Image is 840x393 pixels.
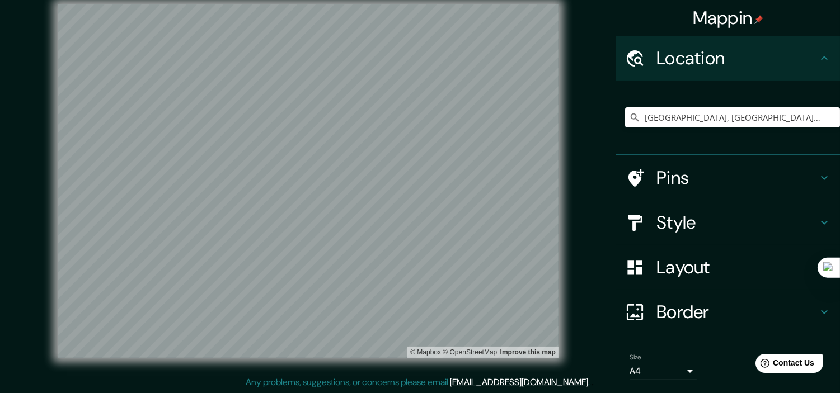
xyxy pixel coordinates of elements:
[625,107,840,127] input: Pick your city or area
[616,245,840,290] div: Layout
[592,376,594,389] div: .
[590,376,592,389] div: .
[410,348,441,356] a: Mapbox
[656,47,818,69] h4: Location
[450,376,589,388] a: [EMAIL_ADDRESS][DOMAIN_NAME]
[656,301,818,323] h4: Border
[656,211,818,234] h4: Style
[630,353,641,362] label: Size
[616,200,840,245] div: Style
[246,376,590,389] p: Any problems, suggestions, or concerns please email .
[58,4,559,358] canvas: Map
[443,348,497,356] a: OpenStreetMap
[693,7,764,29] h4: Mappin
[616,155,840,200] div: Pins
[656,167,818,189] h4: Pins
[656,256,818,278] h4: Layout
[754,15,763,24] img: pin-icon.png
[630,362,697,380] div: A4
[616,290,840,334] div: Border
[616,36,840,81] div: Location
[500,348,556,356] a: Map feedback
[740,349,828,381] iframe: Help widget launcher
